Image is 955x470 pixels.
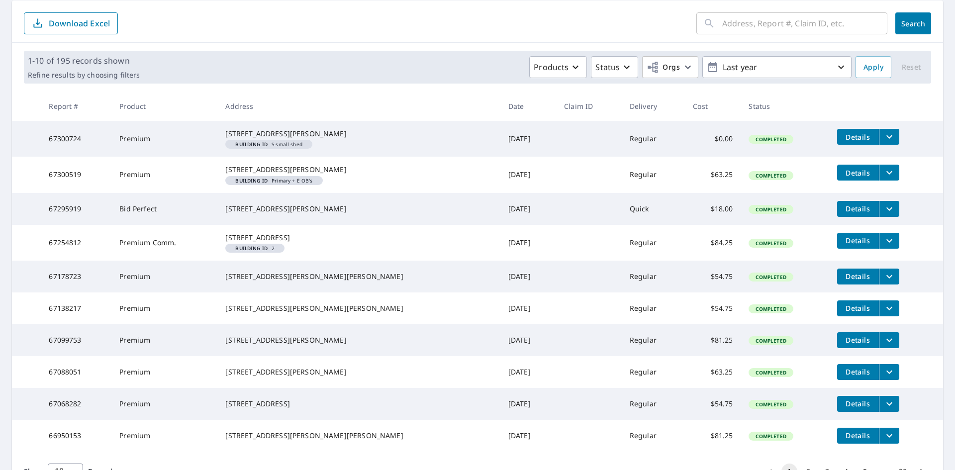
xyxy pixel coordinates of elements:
span: 2 [229,246,281,251]
p: 1-10 of 195 records shown [28,55,140,67]
th: Status [741,92,829,121]
span: Details [843,335,873,345]
em: Building ID [235,178,268,183]
td: $81.25 [685,324,741,356]
td: $63.25 [685,157,741,192]
td: [DATE] [500,157,556,192]
span: Apply [863,61,883,74]
span: Search [903,19,923,28]
span: Details [843,303,873,313]
div: [STREET_ADDRESS][PERSON_NAME] [225,204,492,214]
span: Completed [750,274,792,281]
td: 67300724 [41,121,111,157]
td: Regular [622,225,685,261]
td: $54.75 [685,261,741,292]
td: 67068282 [41,388,111,420]
td: [DATE] [500,193,556,225]
td: Premium [111,420,217,452]
button: detailsBtn-67138217 [837,300,879,316]
button: detailsBtn-67300519 [837,165,879,181]
th: Report # [41,92,111,121]
td: $84.25 [685,225,741,261]
td: Regular [622,157,685,192]
span: Completed [750,369,792,376]
td: 67254812 [41,225,111,261]
td: 67178723 [41,261,111,292]
td: [DATE] [500,356,556,388]
span: Details [843,204,873,213]
td: Premium [111,157,217,192]
button: Download Excel [24,12,118,34]
td: 67088051 [41,356,111,388]
button: filesDropdownBtn-67295919 [879,201,899,217]
th: Address [217,92,500,121]
td: [DATE] [500,388,556,420]
th: Claim ID [556,92,622,121]
td: [DATE] [500,261,556,292]
td: Bid Perfect [111,193,217,225]
td: Premium [111,292,217,324]
button: filesDropdownBtn-67300724 [879,129,899,145]
td: 66950153 [41,420,111,452]
td: Premium [111,324,217,356]
button: filesDropdownBtn-67300519 [879,165,899,181]
button: filesDropdownBtn-67088051 [879,364,899,380]
button: filesDropdownBtn-66950153 [879,428,899,444]
td: Premium [111,388,217,420]
td: 67138217 [41,292,111,324]
span: Completed [750,240,792,247]
td: $63.25 [685,356,741,388]
span: Details [843,431,873,440]
span: Completed [750,401,792,408]
td: Premium [111,261,217,292]
button: detailsBtn-67254812 [837,233,879,249]
button: detailsBtn-67295919 [837,201,879,217]
td: Premium Comm. [111,225,217,261]
button: detailsBtn-66950153 [837,428,879,444]
td: Regular [622,324,685,356]
button: Search [895,12,931,34]
td: Quick [622,193,685,225]
div: [STREET_ADDRESS][PERSON_NAME] [225,367,492,377]
p: Products [534,61,569,73]
div: [STREET_ADDRESS][PERSON_NAME] [225,165,492,175]
th: Product [111,92,217,121]
span: Details [843,367,873,376]
td: [DATE] [500,324,556,356]
span: Details [843,272,873,281]
button: detailsBtn-67099753 [837,332,879,348]
td: 67295919 [41,193,111,225]
button: filesDropdownBtn-67068282 [879,396,899,412]
span: S small shed [229,142,308,147]
span: Details [843,168,873,178]
span: Completed [750,206,792,213]
div: [STREET_ADDRESS][PERSON_NAME][PERSON_NAME] [225,303,492,313]
td: Regular [622,121,685,157]
th: Date [500,92,556,121]
td: $18.00 [685,193,741,225]
td: 67099753 [41,324,111,356]
td: [DATE] [500,292,556,324]
span: Primary + E OB's [229,178,318,183]
td: Regular [622,388,685,420]
span: Completed [750,136,792,143]
button: Apply [856,56,891,78]
em: Building ID [235,246,268,251]
td: [DATE] [500,225,556,261]
button: filesDropdownBtn-67254812 [879,233,899,249]
p: Status [595,61,620,73]
div: [STREET_ADDRESS][PERSON_NAME][PERSON_NAME] [225,272,492,282]
div: [STREET_ADDRESS][PERSON_NAME] [225,129,492,139]
button: detailsBtn-67068282 [837,396,879,412]
td: $54.75 [685,292,741,324]
p: Refine results by choosing filters [28,71,140,80]
button: Products [529,56,587,78]
button: filesDropdownBtn-67138217 [879,300,899,316]
button: Last year [702,56,852,78]
td: Regular [622,356,685,388]
td: $81.25 [685,420,741,452]
p: Download Excel [49,18,110,29]
td: Regular [622,261,685,292]
button: filesDropdownBtn-67178723 [879,269,899,284]
em: Building ID [235,142,268,147]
